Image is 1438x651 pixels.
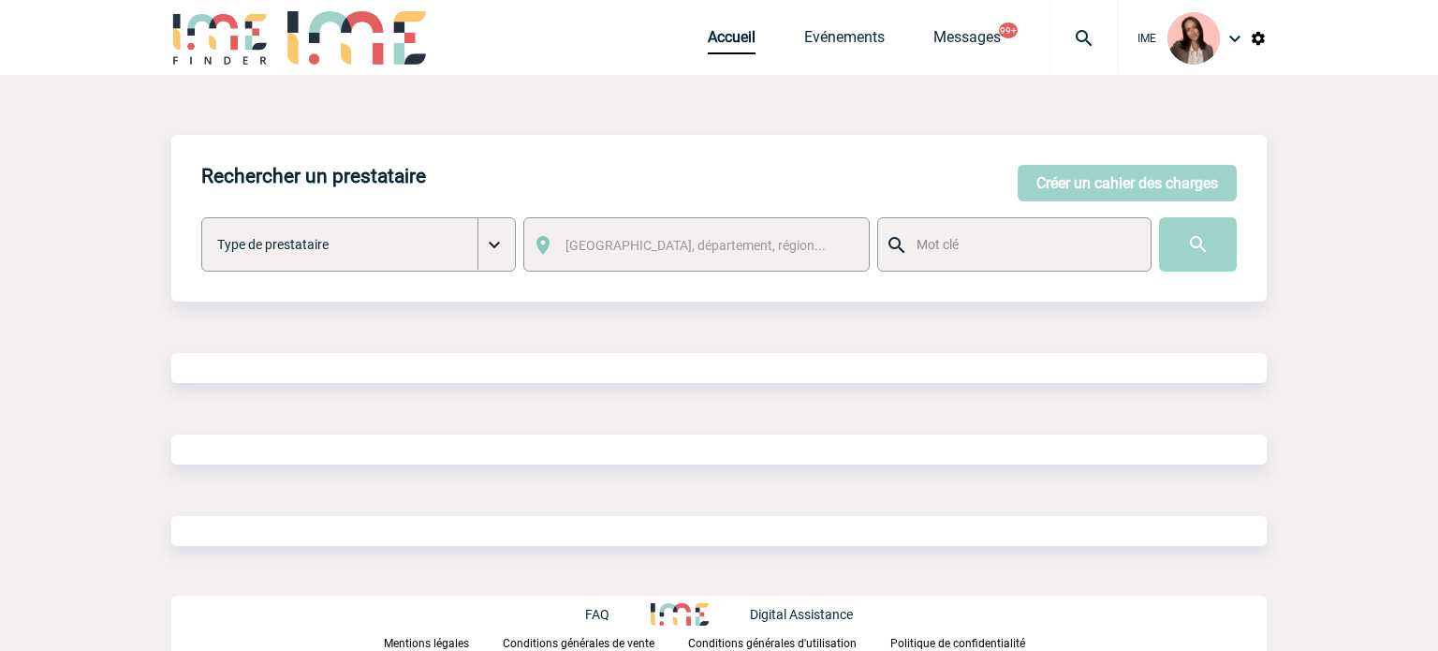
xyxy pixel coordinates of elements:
[804,28,885,54] a: Evénements
[688,633,890,651] a: Conditions générales d'utilisation
[912,232,1134,257] input: Mot clé
[933,28,1001,54] a: Messages
[384,633,503,651] a: Mentions légales
[585,607,609,622] p: FAQ
[1167,12,1220,65] img: 94396-3.png
[503,633,688,651] a: Conditions générales de vente
[171,11,269,65] img: IME-Finder
[503,637,654,650] p: Conditions générales de vente
[384,637,469,650] p: Mentions légales
[750,607,853,622] p: Digital Assistance
[201,165,426,187] h4: Rechercher un prestataire
[890,633,1055,651] a: Politique de confidentialité
[1159,217,1237,272] input: Submit
[688,637,857,650] p: Conditions générales d'utilisation
[890,637,1025,650] p: Politique de confidentialité
[585,604,651,622] a: FAQ
[565,238,826,253] span: [GEOGRAPHIC_DATA], département, région...
[999,22,1018,38] button: 99+
[651,603,709,626] img: http://www.idealmeetingsevents.fr/
[1137,32,1156,45] span: IME
[708,28,756,54] a: Accueil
